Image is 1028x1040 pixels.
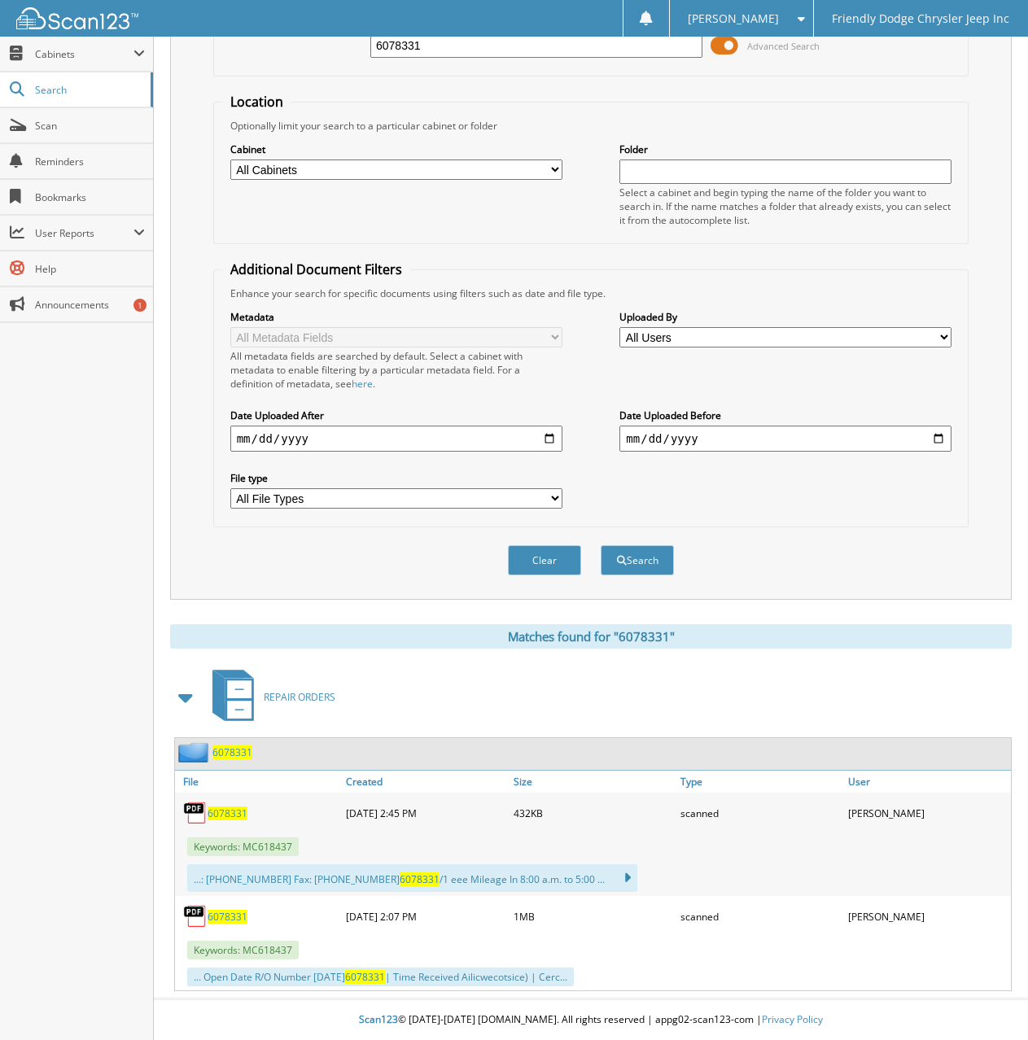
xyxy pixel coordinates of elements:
legend: Additional Document Filters [222,260,410,278]
span: Friendly Dodge Chrysler Jeep Inc [832,14,1009,24]
div: [PERSON_NAME] [844,797,1011,829]
div: Select a cabinet and begin typing the name of the folder you want to search in. If the name match... [619,186,951,227]
img: scan123-logo-white.svg [16,7,138,29]
span: Bookmarks [35,190,145,204]
div: Enhance your search for specific documents using filters such as date and file type. [222,286,960,300]
div: Optionally limit your search to a particular cabinet or folder [222,119,960,133]
span: [PERSON_NAME] [688,14,779,24]
label: Uploaded By [619,310,951,324]
div: 432KB [510,797,676,829]
label: Date Uploaded After [230,409,562,422]
label: Cabinet [230,142,562,156]
div: scanned [676,797,843,829]
span: User Reports [35,226,133,240]
img: PDF.png [183,904,208,929]
label: Metadata [230,310,562,324]
a: Created [342,771,509,793]
span: Scan [35,119,145,133]
span: 6078331 [400,872,440,886]
a: User [844,771,1011,793]
span: Scan123 [359,1012,398,1026]
div: [DATE] 2:07 PM [342,900,509,933]
div: [DATE] 2:45 PM [342,797,509,829]
div: ... Open Date R/O Number [DATE] | Time Received Ailicwecotsice) | Cerc... [187,968,574,986]
span: REPAIR ORDERS [264,690,335,704]
a: 6078331 [208,806,247,820]
span: Advanced Search [747,40,820,52]
span: Keywords: MC618437 [187,837,299,856]
a: here [352,377,373,391]
div: All metadata fields are searched by default. Select a cabinet with metadata to enable filtering b... [230,349,562,391]
span: Announcements [35,298,145,312]
span: Keywords: MC618437 [187,941,299,959]
div: Matches found for "6078331" [170,624,1012,649]
div: 1MB [510,900,676,933]
div: [PERSON_NAME] [844,900,1011,933]
button: Search [601,545,674,575]
div: 1 [133,299,147,312]
div: scanned [676,900,843,933]
span: Reminders [35,155,145,168]
span: 6078331 [345,970,385,984]
img: PDF.png [183,801,208,825]
input: start [230,426,562,452]
a: REPAIR ORDERS [203,665,335,729]
a: 6078331 [208,910,247,924]
a: File [175,771,342,793]
label: Date Uploaded Before [619,409,951,422]
div: ...: [PHONE_NUMBER] Fax: [PHONE_NUMBER] /1 eee Mileage In 8:00 a.m. to 5:00 ... [187,864,637,892]
div: © [DATE]-[DATE] [DOMAIN_NAME]. All rights reserved | appg02-scan123-com | [154,1000,1028,1040]
span: Search [35,83,142,97]
button: Clear [508,545,581,575]
a: Size [510,771,676,793]
a: Privacy Policy [762,1012,823,1026]
legend: Location [222,93,291,111]
img: folder2.png [178,742,212,763]
span: Cabinets [35,47,133,61]
label: Folder [619,142,951,156]
span: Help [35,262,145,276]
a: 6078331 [212,745,252,759]
label: File type [230,471,562,485]
input: end [619,426,951,452]
a: Type [676,771,843,793]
